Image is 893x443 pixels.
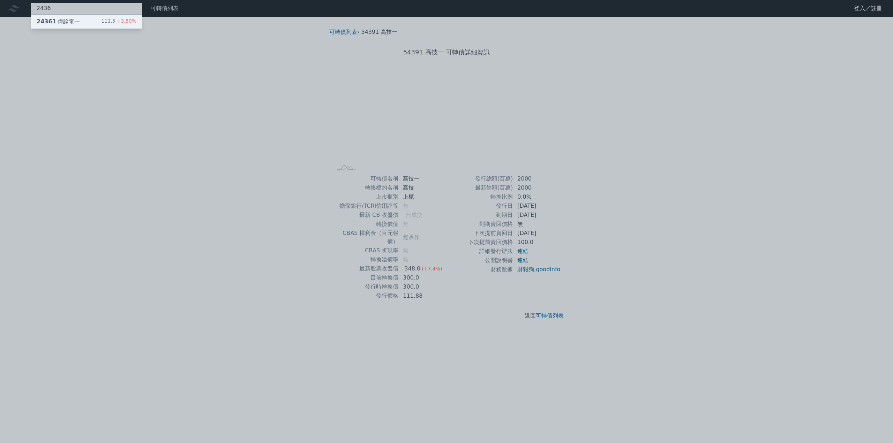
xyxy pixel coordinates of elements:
[102,17,136,26] div: 111.5
[31,15,142,29] a: 24361偉詮電一 111.5+3.50%
[858,410,893,443] iframe: Chat Widget
[37,17,80,26] div: 偉詮電一
[115,18,136,24] span: +3.50%
[858,410,893,443] div: 聊天小工具
[37,18,56,25] span: 24361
